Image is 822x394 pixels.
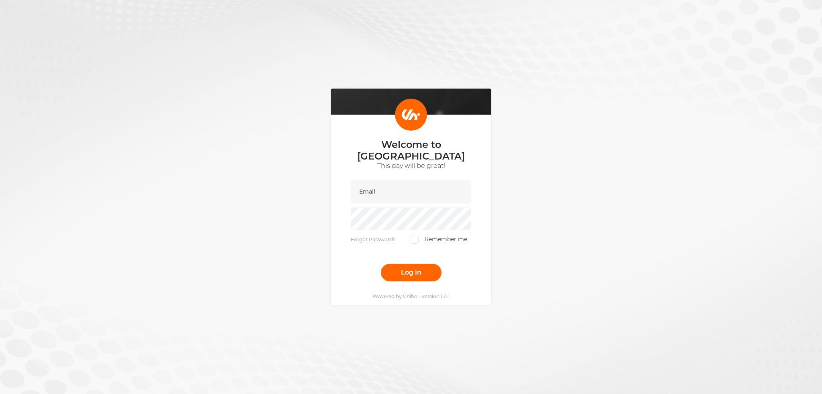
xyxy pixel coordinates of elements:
button: Log in [381,264,442,281]
img: Login [395,99,427,131]
p: Powered by Unibo - version 1.0.1 [372,293,450,299]
label: Remember me [411,236,467,244]
input: Remember me [411,236,419,244]
a: Forgot Password? [351,236,396,242]
input: Email [351,180,471,203]
p: This day will be great! [351,162,471,170]
p: Welcome to [GEOGRAPHIC_DATA] [351,139,471,162]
